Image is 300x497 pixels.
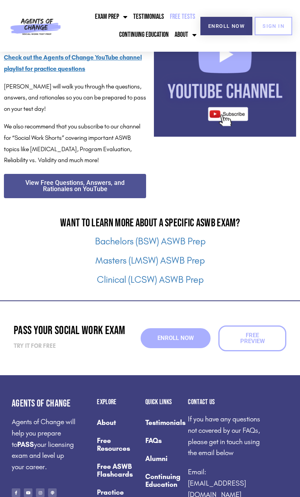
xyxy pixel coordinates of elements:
a: Clinical (LCSW) ASWB Prep [97,274,204,285]
a: Continuing Education [145,468,180,493]
a: Free Preview [218,325,286,351]
span: If you have any questions not covered by our FAQs, please get in touch using the email below [188,415,260,457]
span: SIGN IN [262,23,284,29]
h4: Agents of Change [12,399,77,408]
p: [PERSON_NAME] will walk you through the questions, answers, and rationales so you can be prepared... [4,81,146,115]
a: Testimonials [131,8,166,26]
a: About [173,26,198,44]
strong: Try it for free [14,342,56,349]
a: Alumni [145,450,180,468]
h2: Want to Learn More About a Specific ASWB Exam? [4,218,296,229]
p: We also recommend that you subscribe to our channel for “Social Work Shorts” covering important A... [4,121,146,166]
a: SIGN IN [255,17,292,35]
span: Enroll Now [157,335,194,341]
a: Bachelors (BSW) ASWB Prep [95,236,205,247]
a: Check out the Agents of Change YouTube channel playlist for practice questions [4,54,142,72]
a: FAQs [145,432,180,450]
a: Free Tests [168,8,197,26]
span: Enroll Now [208,23,245,29]
a: Exam Prep [93,8,129,26]
a: Enroll Now [200,17,252,35]
h2: Contact us [188,399,265,406]
a: Continuing Education [117,26,171,44]
a: View Free Questions, Answers, and Rationales on YouTube [4,174,146,198]
a: Free ASWB Flashcards [97,457,137,483]
h2: Pass Your Social Work Exam [14,325,132,336]
a: Enroll Now [141,328,211,348]
a: Free Resources [97,432,137,457]
span: Free Preview [235,333,270,344]
p: Agents of Change will help you prepare to your licensing exam and level up your career. [12,416,77,473]
nav: Menu [65,8,198,44]
strong: PASS [17,440,34,449]
h2: Quick Links [145,399,180,406]
a: Testimonials [145,414,180,432]
h2: Explore [97,399,137,406]
span: View Free Questions, Answers, and Rationales on YouTube [16,180,134,192]
a: Masters (LMSW) ASWB Prep [95,255,205,266]
a: About [97,414,137,432]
